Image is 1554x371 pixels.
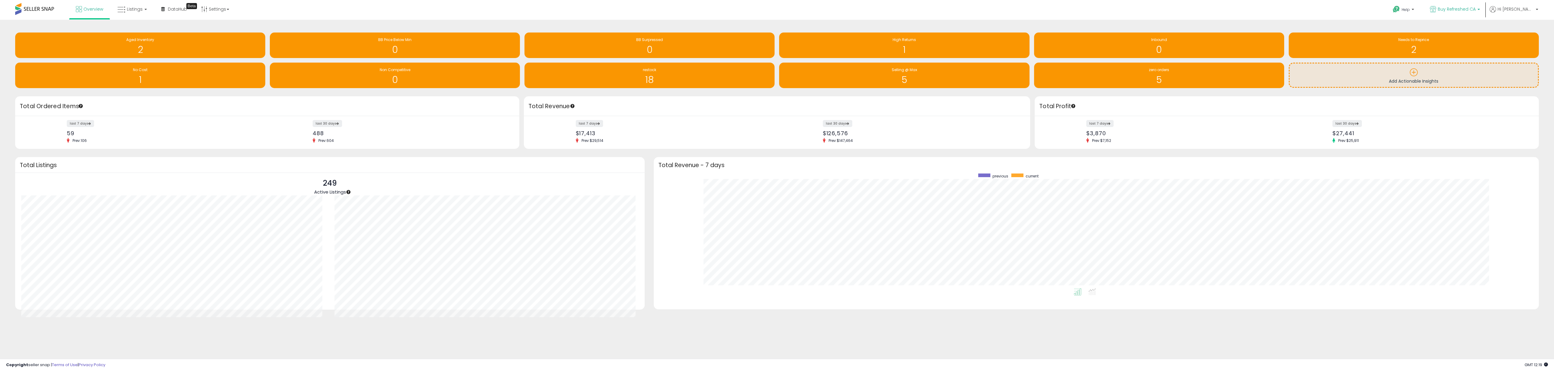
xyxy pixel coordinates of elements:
[186,3,197,9] div: Tooltip anchor
[1149,67,1169,72] span: zero orders
[576,120,603,127] label: last 7 days
[126,37,154,42] span: Aged Inventory
[1070,103,1076,109] div: Tooltip anchor
[524,63,775,88] a: restock 18
[1332,120,1362,127] label: last 30 days
[1402,7,1410,12] span: Help
[579,138,606,143] span: Prev: $29,514
[1290,64,1538,87] a: Add Actionable Insights
[1034,63,1284,88] a: zero orders 5
[1389,78,1438,84] span: Add Actionable Insights
[823,130,1020,136] div: $126,576
[83,6,103,12] span: Overview
[570,103,575,109] div: Tooltip anchor
[315,138,337,143] span: Prev: 604
[18,45,262,55] h1: 2
[524,33,775,58] a: BB Surpressed 0
[576,130,772,136] div: $17,413
[378,37,412,42] span: BB Price Below Min
[1039,102,1534,111] h3: Total Profit
[992,173,1008,179] span: previous
[168,6,187,12] span: DataHub
[313,130,508,136] div: 488
[779,33,1029,58] a: High Returns 1
[20,163,640,167] h3: Total Listings
[273,75,517,85] h1: 0
[1438,6,1476,12] span: Buy Refreshed CA
[823,120,852,127] label: last 30 days
[67,120,94,127] label: last 7 days
[1037,45,1281,55] h1: 0
[270,63,520,88] a: Non Competitive 0
[270,33,520,58] a: BB Price Below Min 0
[1388,1,1420,20] a: Help
[1332,130,1528,136] div: $27,441
[70,138,90,143] span: Prev: 106
[1289,33,1539,58] a: Needs to Reprice 2
[779,63,1029,88] a: Selling @ Max 5
[1292,45,1536,55] h1: 2
[1089,138,1114,143] span: Prev: $7,152
[893,37,916,42] span: High Returns
[528,102,1026,111] h3: Total Revenue
[1037,75,1281,85] h1: 5
[314,177,346,189] p: 249
[1490,6,1538,20] a: Hi [PERSON_NAME]
[1335,138,1362,143] span: Prev: $25,911
[1034,33,1284,58] a: Inbound 0
[273,45,517,55] h1: 0
[78,103,83,109] div: Tooltip anchor
[782,45,1026,55] h1: 1
[15,33,265,58] a: Aged Inventory 2
[127,6,143,12] span: Listings
[1398,37,1429,42] span: Needs to Reprice
[1086,130,1282,136] div: $3,870
[20,102,515,111] h3: Total Ordered Items
[892,67,917,72] span: Selling @ Max
[1151,37,1167,42] span: Inbound
[643,67,656,72] span: restock
[314,189,346,195] span: Active Listings
[528,45,772,55] h1: 0
[67,130,263,136] div: 59
[380,67,410,72] span: Non Competitive
[1498,6,1534,12] span: Hi [PERSON_NAME]
[18,75,262,85] h1: 1
[782,75,1026,85] h1: 5
[528,75,772,85] h1: 18
[133,67,148,72] span: No Cost
[346,189,351,195] div: Tooltip anchor
[313,120,342,127] label: last 30 days
[636,37,663,42] span: BB Surpressed
[826,138,856,143] span: Prev: $147,464
[15,63,265,88] a: No Cost 1
[1086,120,1114,127] label: last 7 days
[1026,173,1039,179] span: current
[658,163,1534,167] h3: Total Revenue - 7 days
[1393,5,1400,13] i: Get Help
